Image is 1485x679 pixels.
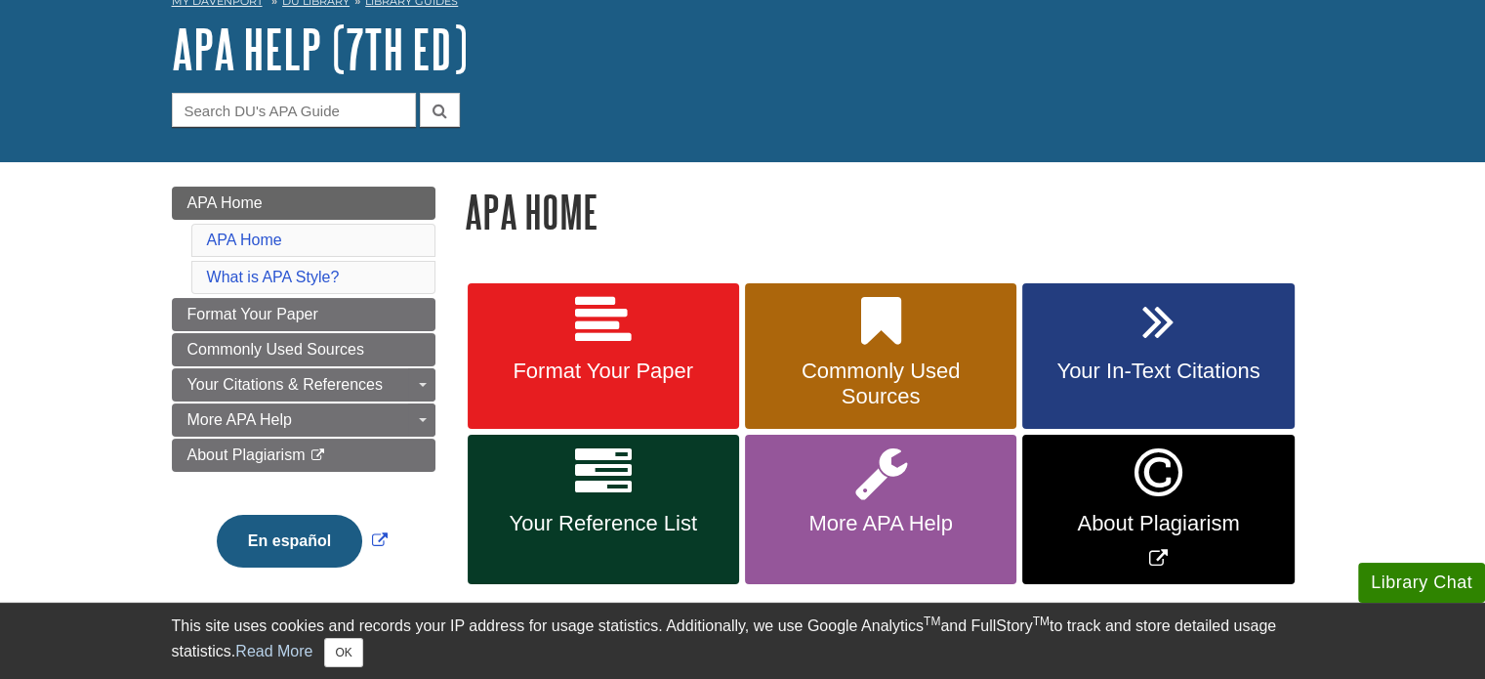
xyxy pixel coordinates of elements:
[172,439,435,472] a: About Plagiarism
[187,376,383,393] span: Your Citations & References
[187,194,263,211] span: APA Home
[172,368,435,402] a: Your Citations & References
[1033,615,1050,628] sup: TM
[187,306,318,322] span: Format Your Paper
[172,19,468,79] a: APA Help (7th Ed)
[187,411,292,428] span: More APA Help
[1037,511,1279,536] span: About Plagiarism
[172,187,435,220] a: APA Home
[309,449,326,462] i: This link opens in a new window
[760,511,1002,536] span: More APA Help
[482,511,724,536] span: Your Reference List
[745,283,1016,430] a: Commonly Used Sources
[217,515,362,568] button: En español
[172,333,435,366] a: Commonly Used Sources
[324,638,362,667] button: Close
[172,93,416,127] input: Search DU's APA Guide
[924,615,940,628] sup: TM
[482,359,724,384] span: Format Your Paper
[207,232,282,248] a: APA Home
[172,403,435,437] a: More APA Help
[207,269,340,285] a: What is APA Style?
[465,187,1314,236] h1: APA Home
[1022,283,1294,430] a: Your In-Text Citations
[187,446,306,463] span: About Plagiarism
[1022,435,1294,584] a: Link opens in new window
[235,643,312,659] a: Read More
[187,341,364,358] span: Commonly Used Sources
[172,615,1314,667] div: This site uses cookies and records your IP address for usage statistics. Additionally, we use Goo...
[212,532,392,549] a: Link opens in new window
[745,435,1016,584] a: More APA Help
[172,187,435,601] div: Guide Page Menu
[468,435,739,584] a: Your Reference List
[468,283,739,430] a: Format Your Paper
[1037,359,1279,384] span: Your In-Text Citations
[760,359,1002,409] span: Commonly Used Sources
[1358,563,1485,603] button: Library Chat
[172,298,435,331] a: Format Your Paper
